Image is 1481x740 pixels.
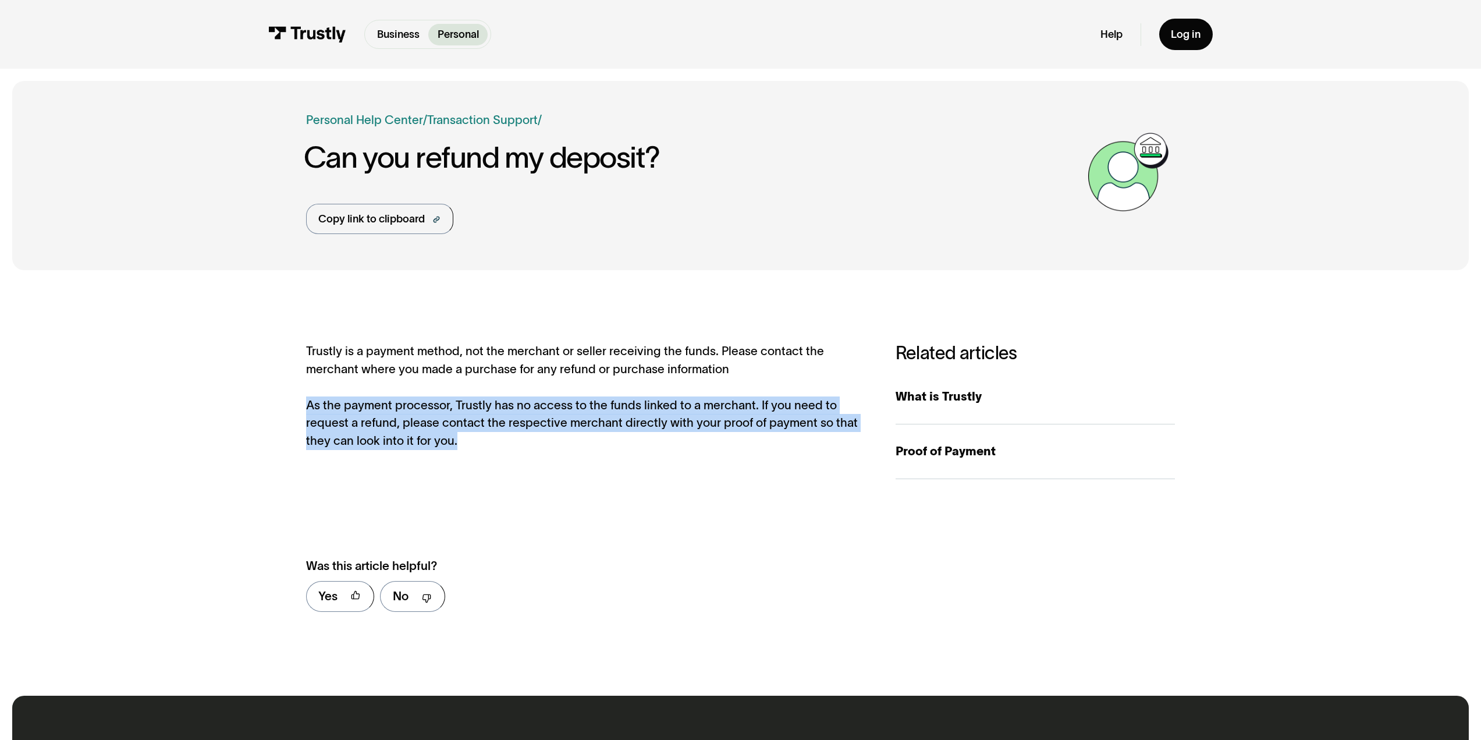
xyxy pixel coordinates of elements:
div: Yes [318,587,338,606]
div: / [538,111,542,129]
div: What is Trustly [896,388,1175,406]
p: Business [377,27,420,43]
a: What is Trustly [896,370,1175,424]
a: Personal [428,24,488,45]
a: Transaction Support [427,113,538,126]
a: Yes [306,581,374,612]
a: Proof of Payment [896,424,1175,479]
div: Log in [1171,28,1201,41]
a: Log in [1159,19,1213,50]
h3: Related articles [896,342,1175,364]
a: Personal Help Center [306,111,423,129]
div: No [393,587,409,606]
a: Copy link to clipboard [306,204,453,234]
a: No [380,581,445,612]
a: Business [368,24,428,45]
a: Help [1100,28,1123,41]
div: / [423,111,427,129]
div: Was this article helpful? [306,557,834,575]
div: Trustly is a payment method, not the merchant or seller receiving the funds. Please contact the m... [306,342,866,450]
div: Proof of Payment [896,442,1175,461]
p: Personal [438,27,479,43]
h1: Can you refund my deposit? [304,141,1082,174]
img: Trustly Logo [268,26,346,43]
div: Copy link to clipboard [318,211,425,227]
